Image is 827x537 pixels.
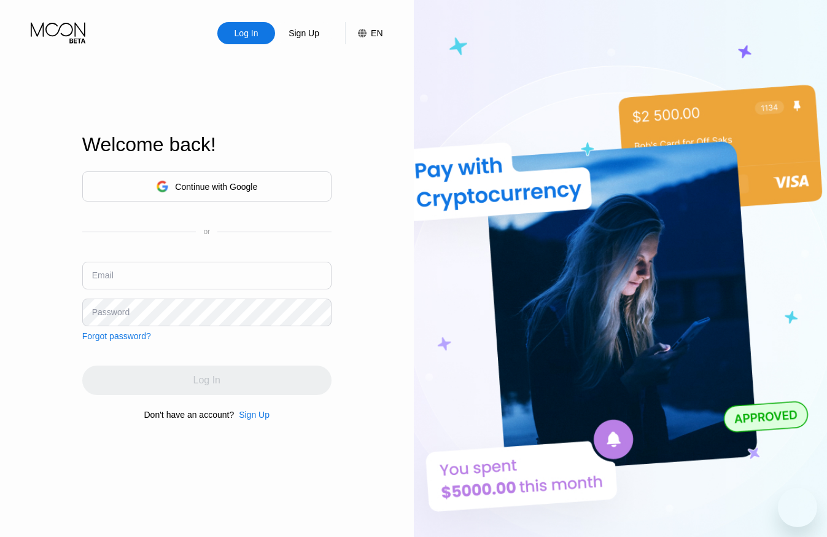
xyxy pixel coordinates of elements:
[239,410,270,420] div: Sign Up
[217,22,275,44] div: Log In
[233,27,260,39] div: Log In
[82,171,332,202] div: Continue with Google
[371,28,382,38] div: EN
[144,410,235,420] div: Don't have an account?
[203,227,210,236] div: or
[287,27,320,39] div: Sign Up
[92,270,114,280] div: Email
[82,133,332,156] div: Welcome back!
[175,182,257,192] div: Continue with Google
[275,22,333,44] div: Sign Up
[234,410,270,420] div: Sign Up
[345,22,382,44] div: EN
[778,488,817,527] iframe: Bouton de lancement de la fenêtre de messagerie
[92,307,130,317] div: Password
[82,331,151,341] div: Forgot password?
